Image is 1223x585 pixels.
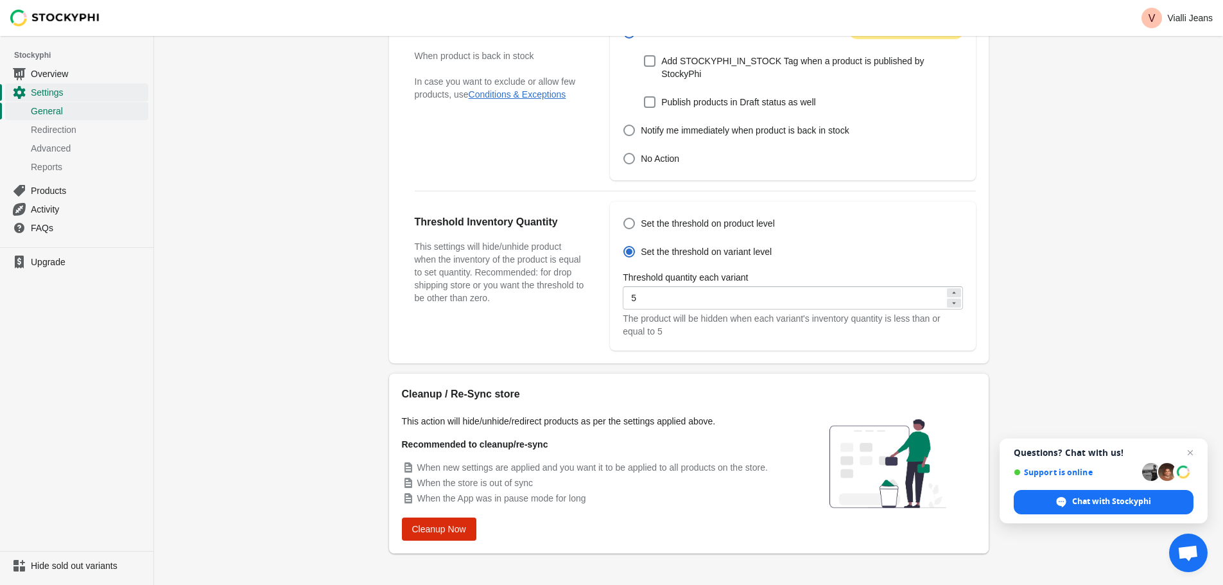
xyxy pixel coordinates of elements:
[31,184,146,197] span: Products
[641,245,772,258] span: Set the threshold on variant level
[31,222,146,234] span: FAQs
[402,415,787,428] p: This action will hide/unhide/redirect products as per the settings applied above.
[661,96,815,109] span: Publish products in Draft status as well
[623,271,748,284] label: Threshold quantity each variant
[5,200,148,218] a: Activity
[31,67,146,80] span: Overview
[641,124,849,137] span: Notify me immediately when product is back in stock
[1072,496,1151,507] span: Chat with Stockyphi
[641,152,679,165] span: No Action
[31,161,146,173] span: Reports
[31,86,146,99] span: Settings
[417,478,533,488] span: When the store is out of sync
[31,256,146,268] span: Upgrade
[1141,8,1162,28] span: Avatar with initials V
[5,218,148,237] a: FAQs
[31,203,146,216] span: Activity
[1167,13,1213,23] p: Vialli Jeans
[5,139,148,157] a: Advanced
[1169,534,1208,572] div: Open chat
[623,312,962,338] div: The product will be hidden when each variant's inventory quantity is less than or equal to 5
[417,493,586,503] span: When the App was in pause mode for long
[402,518,476,541] button: Cleanup Now
[402,387,787,402] h2: Cleanup / Re-Sync store
[31,105,146,118] span: General
[14,49,153,62] span: Stockyphi
[1149,13,1156,24] text: V
[641,217,775,230] span: Set the threshold on product level
[1136,5,1218,31] button: Avatar with initials VVialli Jeans
[415,214,585,230] h2: Threshold Inventory Quantity
[1014,467,1138,477] span: Support is online
[412,524,466,534] span: Cleanup Now
[31,559,146,572] span: Hide sold out variants
[415,75,585,101] p: In case you want to exclude or allow few products, use
[661,55,962,80] span: Add STOCKYPHI_IN_STOCK Tag when a product is published by StockyPhi
[31,123,146,136] span: Redirection
[5,64,148,83] a: Overview
[10,10,100,26] img: Stockyphi
[5,157,148,176] a: Reports
[31,142,146,155] span: Advanced
[5,101,148,120] a: General
[5,181,148,200] a: Products
[402,439,548,450] strong: Recommended to cleanup/re-sync
[1014,448,1193,458] span: Questions? Chat with us!
[5,120,148,139] a: Redirection
[415,49,585,62] h3: When product is back in stock
[5,253,148,271] a: Upgrade
[415,240,585,304] h3: This settings will hide/unhide product when the inventory of the product is equal to set quantity...
[417,462,768,473] span: When new settings are applied and you want it to be applied to all products on the store.
[5,83,148,101] a: Settings
[1014,490,1193,514] div: Chat with Stockyphi
[5,557,148,575] a: Hide sold out variants
[469,89,566,100] button: Conditions & Exceptions
[1183,445,1198,460] span: Close chat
